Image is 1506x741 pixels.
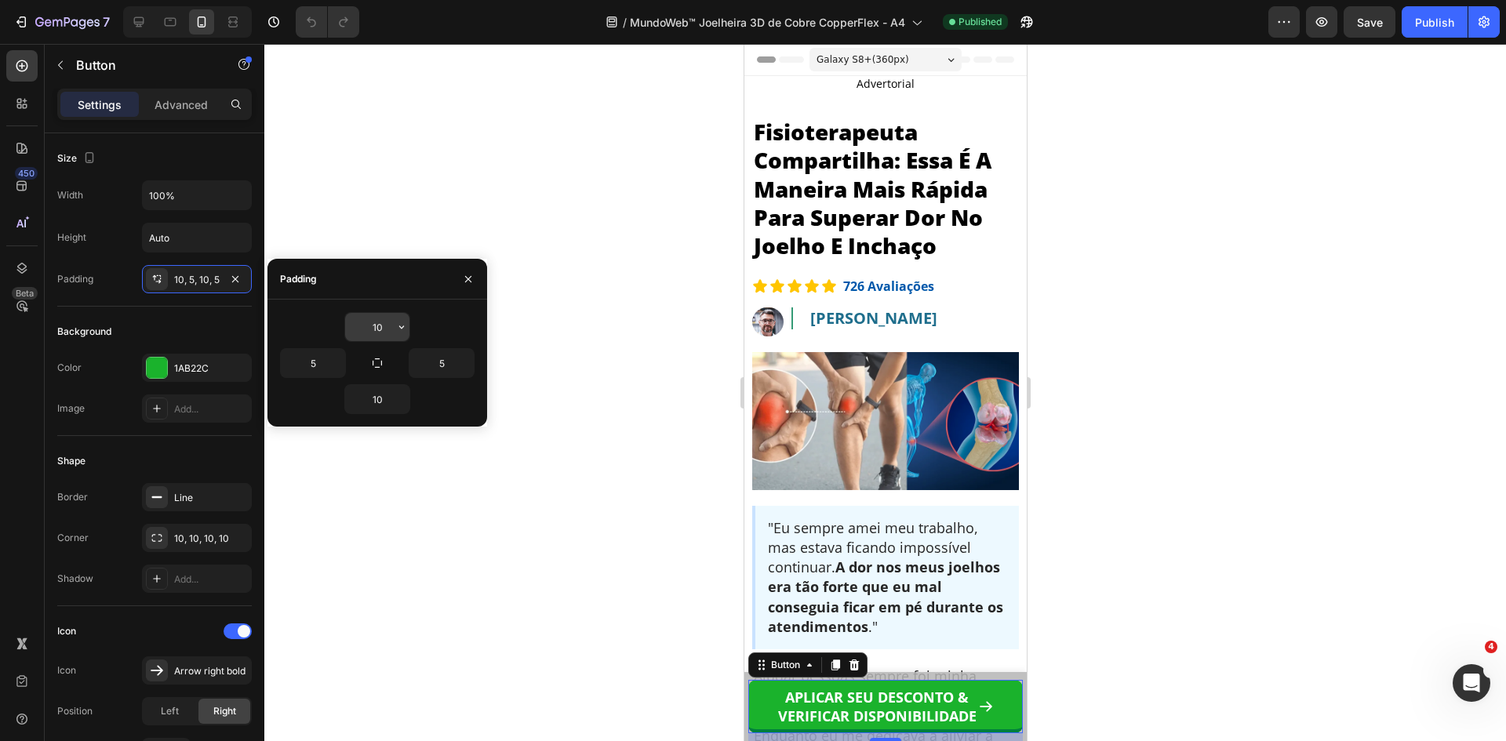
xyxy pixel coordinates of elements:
[57,148,99,169] div: Size
[57,663,76,677] div: Icon
[623,14,627,31] span: /
[744,44,1027,741] iframe: Design area
[57,490,88,504] div: Border
[1344,6,1395,38] button: Save
[143,223,251,252] input: Auto
[155,96,208,113] p: Advanced
[57,188,83,202] div: Width
[345,385,409,413] input: Auto
[174,402,248,416] div: Add...
[57,401,85,416] div: Image
[1453,664,1490,702] iframe: Intercom live chat
[174,273,220,287] div: 10, 5, 10, 5
[57,624,76,638] div: Icon
[296,6,359,38] div: Undo/Redo
[213,704,236,718] span: Right
[9,623,273,741] p: Ajudar pessoas sempre foi minha missão de vida. Foi por isso que me tornei fisioterapeuta. Irônic...
[57,231,86,245] div: Height
[281,349,345,377] input: Auto
[1402,6,1468,38] button: Publish
[1485,641,1497,653] span: 4
[174,361,248,376] div: 1AB22C
[57,531,89,545] div: Corner
[174,532,248,546] div: 10, 10, 10, 10
[174,572,248,587] div: Add...
[57,572,93,586] div: Shadow
[345,313,409,341] input: Auto
[630,14,905,31] span: MundoWeb™ Joelheira 3D de Cobre CopperFlex - A4
[57,454,85,468] div: Shape
[57,704,93,718] div: Position
[57,361,82,375] div: Color
[1415,14,1454,31] div: Publish
[103,13,110,31] p: 7
[143,181,251,209] input: Auto
[174,664,248,678] div: Arrow right bold
[959,15,1002,29] span: Published
[280,272,317,286] div: Padding
[15,167,38,180] div: 450
[76,56,209,74] p: Button
[6,6,117,38] button: 7
[57,272,93,286] div: Padding
[12,287,38,300] div: Beta
[78,96,122,113] p: Settings
[409,349,474,377] input: Auto
[174,491,248,505] div: Line
[161,704,179,718] span: Left
[1357,16,1383,29] span: Save
[57,325,111,339] div: Background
